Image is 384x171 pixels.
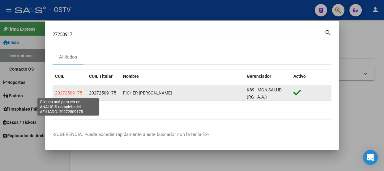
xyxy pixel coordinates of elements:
datatable-header-cell: Activo [291,70,331,83]
div: Afiliados [59,54,77,61]
span: CUIL [55,74,64,79]
span: 20272509175 [89,90,116,95]
span: Activo [293,74,306,79]
div: 1 total [53,103,331,119]
mat-icon: search [325,28,332,36]
span: K89 - MGN SALUD - (RG - A.A.) [247,87,284,99]
span: Nombre [123,74,139,79]
datatable-header-cell: Nombre [121,70,244,83]
datatable-header-cell: CUIL Titular [87,70,121,83]
p: -SUGERENCIA: Puede acceder rapidamente a este buscador con la tecla F2- [53,131,331,138]
div: Open Intercom Messenger [363,150,378,165]
span: 20272509175 [55,90,82,95]
datatable-header-cell: CUIL [53,70,87,83]
datatable-header-cell: Gerenciador [244,70,291,83]
span: Gerenciador [247,74,271,79]
div: FICHER [PERSON_NAME] - [123,90,242,97]
span: CUIL Titular [89,74,113,79]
